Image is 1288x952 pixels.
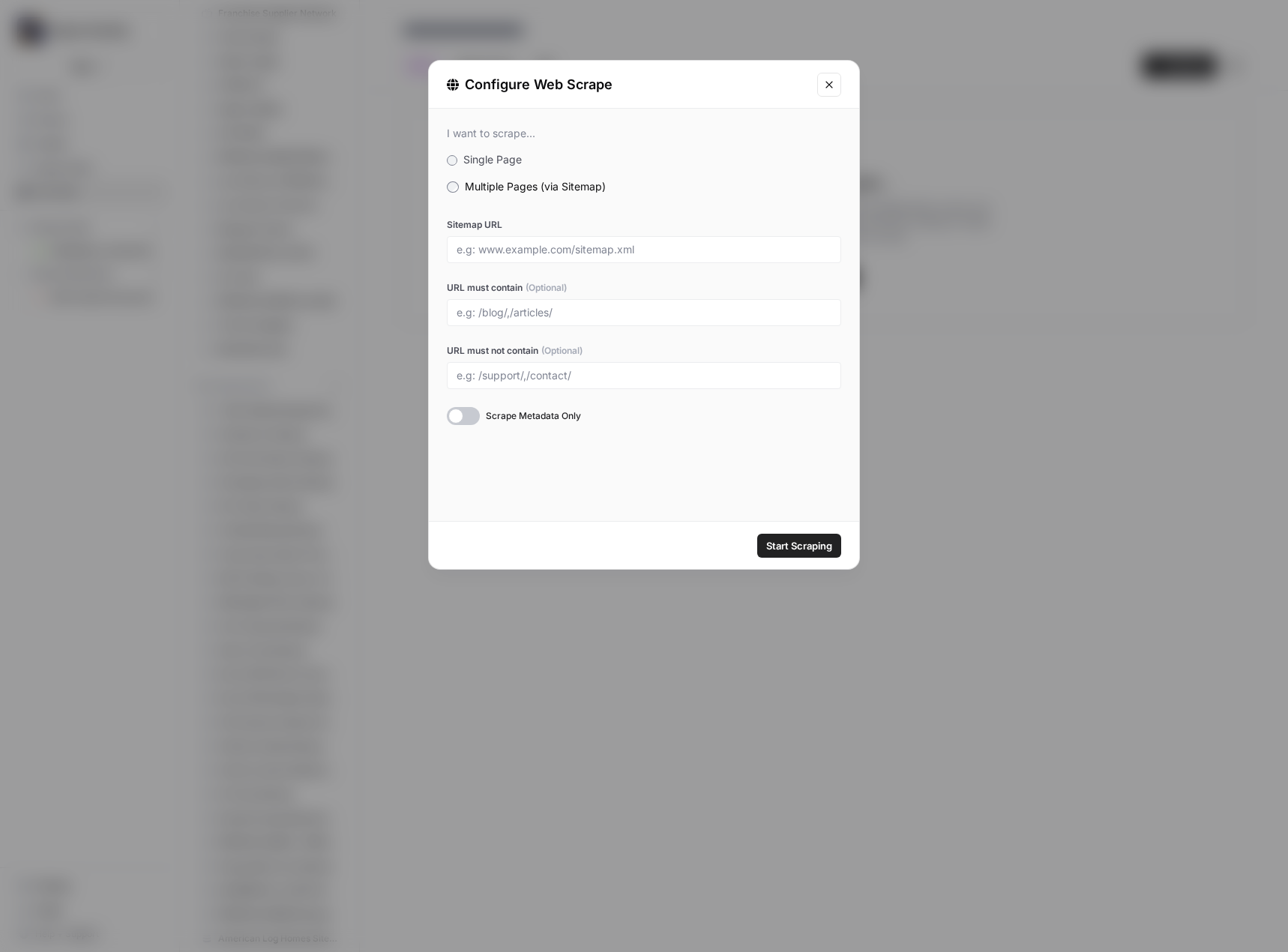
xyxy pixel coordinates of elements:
[465,180,606,193] span: Multiple Pages (via Sitemap)
[757,534,841,558] button: Start Scraping
[447,155,457,166] input: Single Page
[447,281,841,295] label: URL must contain
[447,218,841,232] label: Sitemap URL
[447,74,808,95] div: Configure Web Scrape
[457,369,831,382] input: e.g: /support/,/contact/
[526,281,567,295] span: (Optional)
[447,344,841,358] label: URL must not contain
[447,127,841,140] div: I want to scrape...
[457,243,831,256] input: e.g: www.example.com/sitemap.xml
[541,344,583,358] span: (Optional)
[486,409,581,423] span: Scrape Metadata Only
[766,538,832,553] span: Start Scraping
[447,181,459,193] input: Multiple Pages (via Sitemap)
[457,306,831,319] input: e.g: /blog/,/articles/
[463,153,522,166] span: Single Page
[817,73,841,97] button: Close modal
